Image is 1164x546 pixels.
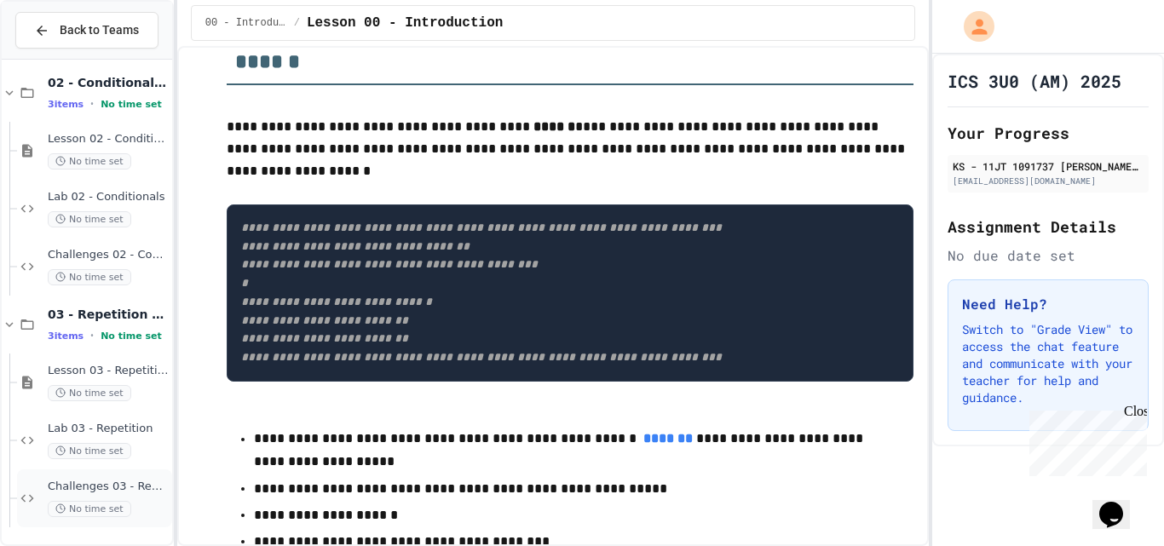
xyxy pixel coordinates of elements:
div: No due date set [948,245,1149,266]
p: Switch to "Grade View" to access the chat feature and communicate with your teacher for help and ... [962,321,1134,406]
span: Lab 02 - Conditionals [48,190,169,204]
span: No time set [48,211,131,227]
div: KS - 11JT 1091737 [PERSON_NAME] SS [953,158,1144,174]
div: Chat with us now!Close [7,7,118,108]
div: My Account [946,7,999,46]
span: 02 - Conditional Statements (if) [48,75,169,90]
span: • [90,329,94,342]
span: / [294,16,300,30]
iframe: chat widget [1023,404,1147,476]
h2: Your Progress [948,121,1149,145]
span: Back to Teams [60,21,139,39]
span: No time set [48,153,131,170]
span: Challenges 02 - Conditionals [48,248,169,262]
span: Lesson 02 - Conditional Statements (if) [48,132,169,147]
h3: Need Help? [962,294,1134,314]
span: • [90,97,94,111]
span: No time set [101,330,162,342]
span: 03 - Repetition (while and for) [48,307,169,322]
h1: ICS 3U0 (AM) 2025 [948,69,1121,93]
span: 3 items [48,99,84,110]
span: Lab 03 - Repetition [48,422,169,436]
span: No time set [48,385,131,401]
span: Lesson 00 - Introduction [307,13,503,33]
span: Challenges 03 - Repetition [48,480,169,494]
span: 00 - Introduction [205,16,287,30]
span: No time set [101,99,162,110]
button: Back to Teams [15,12,158,49]
span: No time set [48,443,131,459]
span: 3 items [48,330,84,342]
iframe: chat widget [1092,478,1147,529]
span: Lesson 03 - Repetition [48,364,169,378]
div: [EMAIL_ADDRESS][DOMAIN_NAME] [953,175,1144,187]
span: No time set [48,501,131,517]
span: No time set [48,269,131,285]
h2: Assignment Details [948,215,1149,239]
